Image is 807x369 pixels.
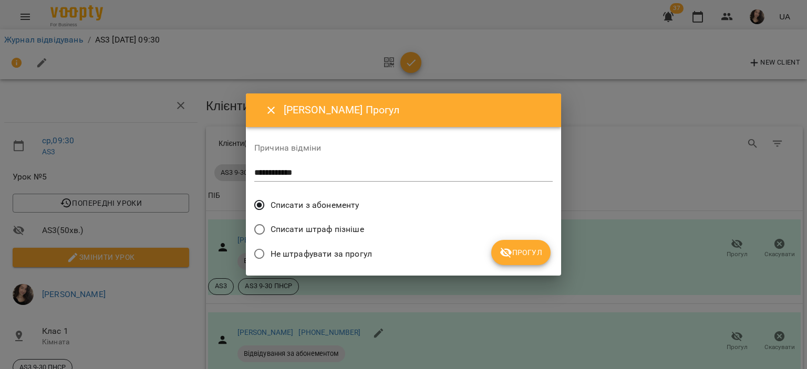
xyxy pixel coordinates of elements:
[500,246,542,259] span: Прогул
[271,199,359,212] span: Списати з абонементу
[258,98,284,123] button: Close
[254,144,553,152] label: Причина відміни
[271,248,372,260] span: Не штрафувати за прогул
[491,240,551,265] button: Прогул
[284,102,549,118] h6: [PERSON_NAME] Прогул
[271,223,364,236] span: Списати штраф пізніше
